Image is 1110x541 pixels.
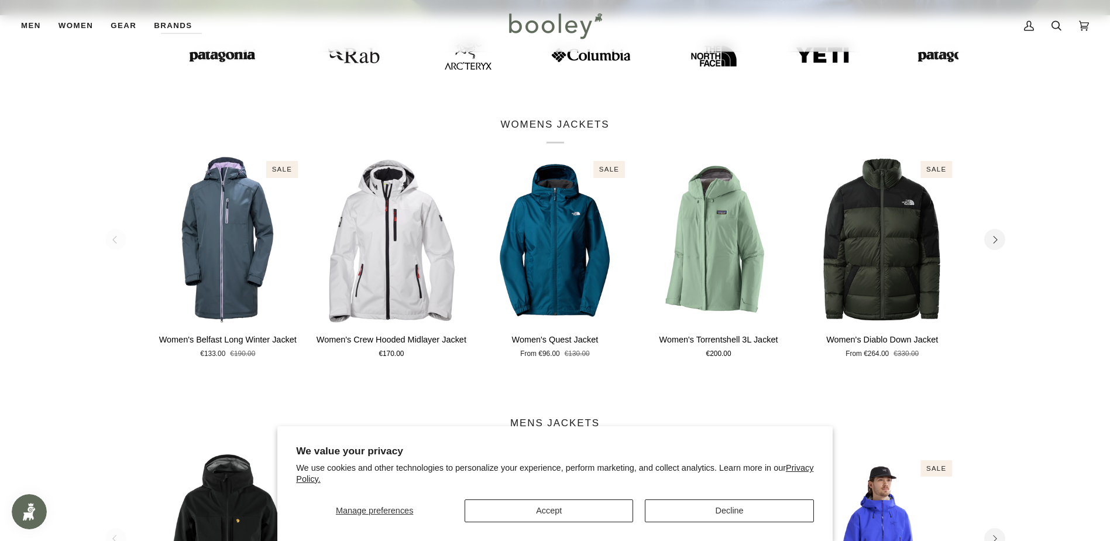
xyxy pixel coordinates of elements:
product-grid-item: Women's Quest Jacket [479,155,631,359]
img: Helly Hansen Women's Crew Hooded Midlayer Jacket White - Booley Galway [315,155,468,324]
span: Women [59,20,93,32]
product-grid-item-variant: XS / White [315,155,468,324]
span: €200.00 [706,349,731,359]
p: MENS JACKETS [510,416,600,443]
product-grid-item: Women's Torrentshell 3L Jacket [642,155,795,359]
iframe: Button to open loyalty program pop-up [12,494,47,529]
span: From €96.00 [520,349,559,359]
div: Sale [593,161,625,178]
a: Women's Diablo Down Jacket [806,329,958,360]
p: Women's Quest Jacket [512,334,599,347]
p: Women's Diablo Down Jacket [826,334,938,347]
a: Women's Crew Hooded Midlayer Jacket [315,155,468,324]
img: Booley [504,9,606,43]
button: Decline [645,499,813,522]
button: Next [984,229,1005,250]
h2: We value your privacy [296,445,814,457]
div: Sale [920,161,952,178]
div: Sale [920,460,952,477]
span: €190.00 [230,349,255,359]
p: Women's Belfast Long Winter Jacket [159,334,297,347]
product-grid-item-variant: XS / Thyme / TNF Black [806,155,958,324]
a: Women's Torrentshell 3L Jacket [642,329,795,360]
product-grid-item-variant: XS / Midnight Petrol [479,155,631,324]
span: €133.00 [200,349,225,359]
product-grid-item: Women's Crew Hooded Midlayer Jacket [315,155,468,359]
a: Privacy Policy. [296,463,813,484]
span: Men [21,20,41,32]
a: Women's Diablo Down Jacket [806,155,958,324]
span: €330.00 [894,349,919,359]
a: Women's Crew Hooded Midlayer Jacket [315,329,468,360]
img: Patagonia Women's Torrentshell 3L Jacket Ellwood Green - Booley Galway [642,155,795,324]
product-grid-item: Women's Diablo Down Jacket [806,155,958,359]
a: Women's Quest Jacket [479,155,631,324]
button: Accept [465,499,633,522]
product-grid-item-variant: XS / Ellwood Green [642,155,795,324]
product-grid-item-variant: XS / Alpine Frost [152,155,304,324]
a: Women's Quest Jacket [479,329,631,360]
img: The North Face Women's Diablo Down Jacket Thyme / TNF Black - Booley Galway [806,155,958,324]
span: €170.00 [379,349,404,359]
span: From €264.00 [846,349,889,359]
div: Sale [266,161,298,178]
product-grid-item: Women's Belfast Long Winter Jacket [152,155,304,359]
button: Manage preferences [296,499,453,522]
a: Women's Torrentshell 3L Jacket [642,155,795,324]
p: Women's Torrentshell 3L Jacket [659,334,778,347]
a: Women's Belfast Long Winter Jacket [152,329,304,360]
span: Manage preferences [336,506,413,515]
a: Women's Belfast Long Winter Jacket [152,155,304,324]
span: Brands [154,20,192,32]
p: Women's Crew Hooded Midlayer Jacket [317,334,466,347]
p: We use cookies and other technologies to personalize your experience, perform marketing, and coll... [296,463,814,485]
p: WOMENS JACKETS [501,117,610,144]
span: €130.00 [565,349,590,359]
span: Gear [111,20,136,32]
